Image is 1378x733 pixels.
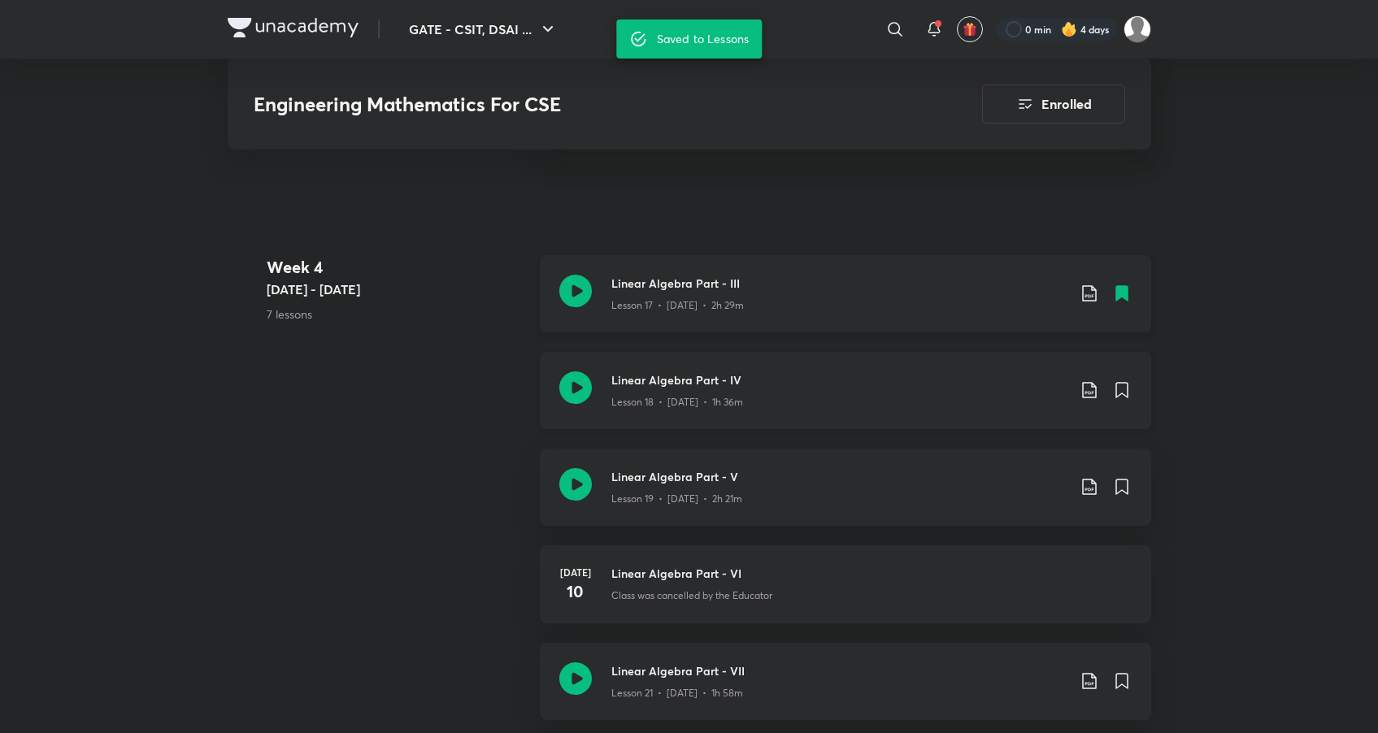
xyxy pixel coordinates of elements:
[228,18,359,41] a: Company Logo
[611,275,1067,292] h3: Linear Algebra Part - III
[611,371,1067,388] h3: Linear Algebra Part - IV
[611,395,743,410] p: Lesson 18 • [DATE] • 1h 36m
[611,298,744,313] p: Lesson 17 • [DATE] • 2h 29m
[540,545,1151,643] a: [DATE]10Linear Algebra Part - VIClass was cancelled by the Educator
[228,18,359,37] img: Company Logo
[267,255,527,280] h4: Week 4
[540,255,1151,352] a: Linear Algebra Part - IIILesson 17 • [DATE] • 2h 29m
[399,13,567,46] button: GATE - CSIT, DSAI ...
[559,579,592,604] h4: 10
[611,468,1067,485] h3: Linear Algebra Part - V
[957,16,983,42] button: avatar
[267,306,527,323] p: 7 lessons
[611,565,1132,582] h3: Linear Algebra Part - VI
[1124,15,1151,43] img: Mayank Prakash
[611,492,742,506] p: Lesson 19 • [DATE] • 2h 21m
[559,565,592,579] h6: [DATE]
[982,85,1125,124] button: Enrolled
[963,22,977,37] img: avatar
[540,352,1151,449] a: Linear Algebra Part - IVLesson 18 • [DATE] • 1h 36m
[254,93,890,116] h3: Engineering Mathematics For CSE
[611,662,1067,679] h3: Linear Algebra Part - VII
[657,24,749,54] div: Saved to Lessons
[540,449,1151,545] a: Linear Algebra Part - VLesson 19 • [DATE] • 2h 21m
[267,280,527,299] h5: [DATE] - [DATE]
[1061,21,1077,37] img: streak
[611,588,772,603] p: Class was cancelled by the Educator
[611,686,743,700] p: Lesson 21 • [DATE] • 1h 58m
